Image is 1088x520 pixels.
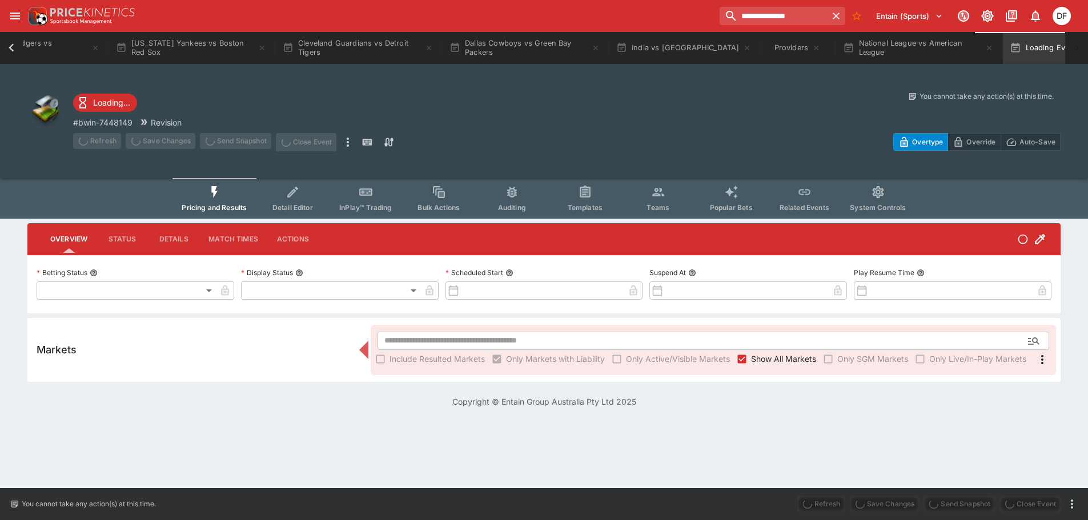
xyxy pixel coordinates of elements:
span: Only Markets with Liability [506,353,605,365]
button: Details [148,225,199,253]
span: Templates [568,203,603,212]
span: Detail Editor [272,203,313,212]
span: Show All Markets [751,353,816,365]
p: Revision [151,116,182,128]
span: InPlay™ Trading [339,203,392,212]
span: Only Active/Visible Markets [626,353,730,365]
button: Actions [267,225,319,253]
button: Providers [761,32,834,64]
button: Connected to PK [953,6,974,26]
img: Sportsbook Management [50,19,112,24]
button: Overview [41,225,97,253]
button: Scheduled Start [505,269,513,277]
button: Documentation [1001,6,1022,26]
button: [US_STATE] Yankees vs Boston Red Sox [109,32,274,64]
p: Loading... [93,96,130,108]
img: PriceKinetics Logo [25,5,48,27]
p: Overtype [912,136,943,148]
button: Display Status [295,269,303,277]
span: Auditing [498,203,526,212]
button: Override [948,133,1001,151]
span: Only SGM Markets [837,353,908,365]
p: Suspend At [649,268,686,277]
button: Auto-Save [1001,133,1061,151]
button: Play Resume Time [917,269,925,277]
button: Suspend At [688,269,696,277]
button: Dallas Cowboys vs Green Bay Packers [443,32,607,64]
p: Betting Status [37,268,87,277]
button: David Foster [1049,3,1074,29]
p: Copy To Clipboard [73,116,133,128]
p: You cannot take any action(s) at this time. [920,91,1054,102]
span: Include Resulted Markets [390,353,485,365]
button: Notifications [1025,6,1046,26]
div: Event type filters [172,178,915,219]
button: Betting Status [90,269,98,277]
button: more [1065,497,1079,511]
span: Teams [647,203,669,212]
button: Open [1023,330,1044,351]
span: Pricing and Results [182,203,247,212]
span: Related Events [780,203,829,212]
img: PriceKinetics [50,8,135,17]
span: Bulk Actions [417,203,460,212]
p: You cannot take any action(s) at this time. [22,499,156,509]
p: Auto-Save [1019,136,1055,148]
button: India vs [GEOGRAPHIC_DATA] [609,32,758,64]
div: David Foster [1053,7,1071,25]
button: Overtype [893,133,948,151]
button: Cleveland Guardians vs Detroit Tigers [276,32,440,64]
div: Start From [893,133,1061,151]
span: Popular Bets [710,203,753,212]
button: Match Times [199,225,267,253]
img: other.png [27,91,64,128]
p: Display Status [241,268,293,277]
span: Only Live/In-Play Markets [929,353,1026,365]
p: Play Resume Time [854,268,914,277]
input: search [720,7,826,25]
span: System Controls [850,203,906,212]
button: Status [97,225,148,253]
p: Override [966,136,995,148]
svg: More [1035,353,1049,366]
button: Select Tenant [869,7,950,25]
p: Scheduled Start [445,268,503,277]
button: National League vs American League [836,32,1001,64]
button: Toggle light/dark mode [977,6,998,26]
button: more [341,133,355,151]
button: open drawer [5,6,25,26]
h5: Markets [37,343,77,356]
button: No Bookmarks [848,7,866,25]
